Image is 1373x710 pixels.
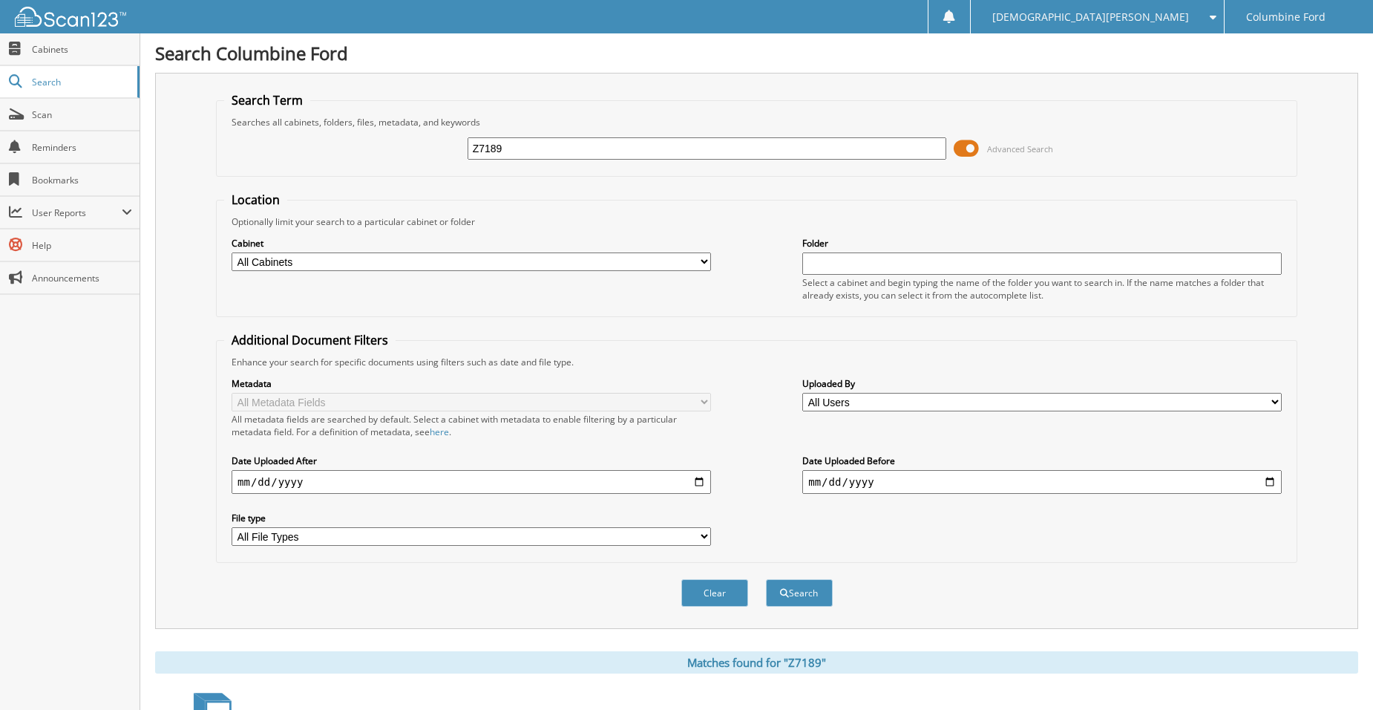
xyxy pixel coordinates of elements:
h1: Search Columbine Ford [155,41,1358,65]
input: start [232,470,711,494]
div: Matches found for "Z7189" [155,651,1358,674]
span: User Reports [32,206,122,219]
a: here [430,426,449,438]
span: Help [32,239,132,252]
div: Enhance your search for specific documents using filters such as date and file type. [224,356,1289,368]
label: Folder [802,237,1282,250]
div: Searches all cabinets, folders, files, metadata, and keywords [224,116,1289,128]
span: Search [32,76,130,88]
div: Select a cabinet and begin typing the name of the folder you want to search in. If the name match... [802,276,1282,302]
span: Columbine Ford [1246,13,1326,22]
button: Clear [681,579,748,607]
legend: Location [224,192,287,208]
input: end [802,470,1282,494]
label: Cabinet [232,237,711,250]
span: Advanced Search [987,143,1053,154]
span: Reminders [32,141,132,154]
legend: Search Term [224,92,310,108]
label: File type [232,512,711,524]
span: Scan [32,108,132,121]
img: scan123-logo-white.svg [15,7,126,27]
div: All metadata fields are searched by default. Select a cabinet with metadata to enable filtering b... [232,413,711,438]
label: Date Uploaded After [232,455,711,467]
label: Uploaded By [802,377,1282,390]
label: Date Uploaded Before [802,455,1282,467]
span: [DEMOGRAPHIC_DATA][PERSON_NAME] [992,13,1189,22]
legend: Additional Document Filters [224,332,396,348]
span: Bookmarks [32,174,132,186]
button: Search [766,579,833,607]
label: Metadata [232,377,711,390]
div: Optionally limit your search to a particular cabinet or folder [224,215,1289,228]
span: Cabinets [32,43,132,56]
span: Announcements [32,272,132,284]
